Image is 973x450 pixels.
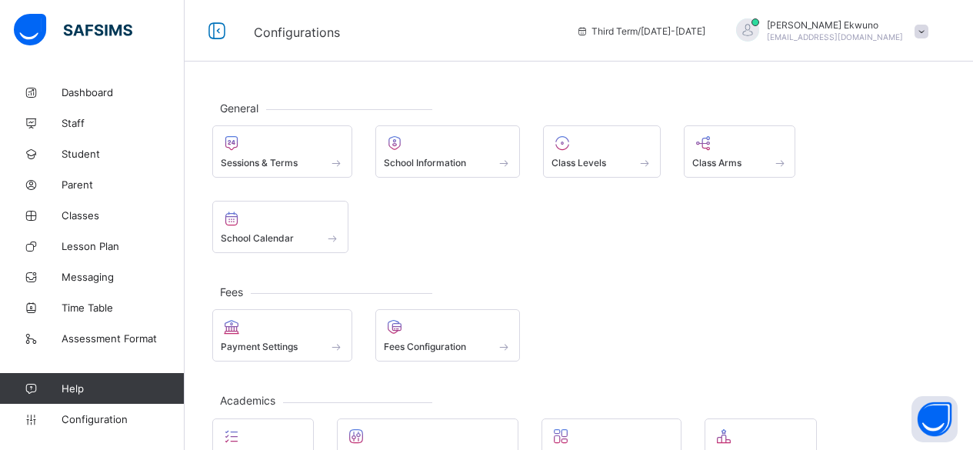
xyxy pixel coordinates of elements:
img: safsims [14,14,132,46]
span: Fees Configuration [384,341,466,352]
span: Messaging [62,271,185,283]
span: Student [62,148,185,160]
div: Class Levels [543,125,661,178]
div: Payment Settings [212,309,352,362]
span: Configuration [62,413,184,425]
span: Payment Settings [221,341,298,352]
span: [EMAIL_ADDRESS][DOMAIN_NAME] [767,32,903,42]
span: Staff [62,117,185,129]
div: VivianEkwuno [721,18,936,44]
span: [PERSON_NAME] Ekwuno [767,19,903,31]
span: Time Table [62,302,185,314]
div: School Calendar [212,201,348,253]
span: Class Arms [692,157,741,168]
span: Sessions & Terms [221,157,298,168]
span: session/term information [576,25,705,37]
span: Assessment Format [62,332,185,345]
span: Parent [62,178,185,191]
div: Sessions & Terms [212,125,352,178]
div: School Information [375,125,521,178]
span: Class Levels [551,157,606,168]
span: Academics [212,394,283,407]
span: Dashboard [62,86,185,98]
span: Help [62,382,184,395]
div: Fees Configuration [375,309,521,362]
span: General [212,102,266,115]
button: Open asap [911,396,958,442]
span: Fees [212,285,251,298]
span: School Calendar [221,232,294,244]
span: School Information [384,157,466,168]
div: Class Arms [684,125,796,178]
span: Configurations [254,25,340,40]
span: Classes [62,209,185,222]
span: Lesson Plan [62,240,185,252]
